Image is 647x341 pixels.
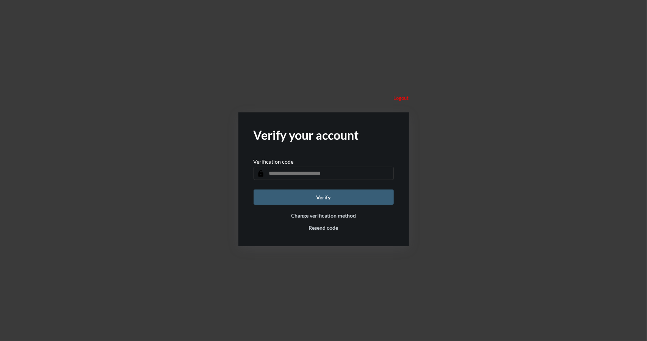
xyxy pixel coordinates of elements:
[254,158,294,165] p: Verification code
[291,212,356,219] button: Change verification method
[394,95,409,101] p: Logout
[254,128,394,142] h2: Verify your account
[309,224,338,231] button: Resend code
[254,189,394,205] button: Verify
